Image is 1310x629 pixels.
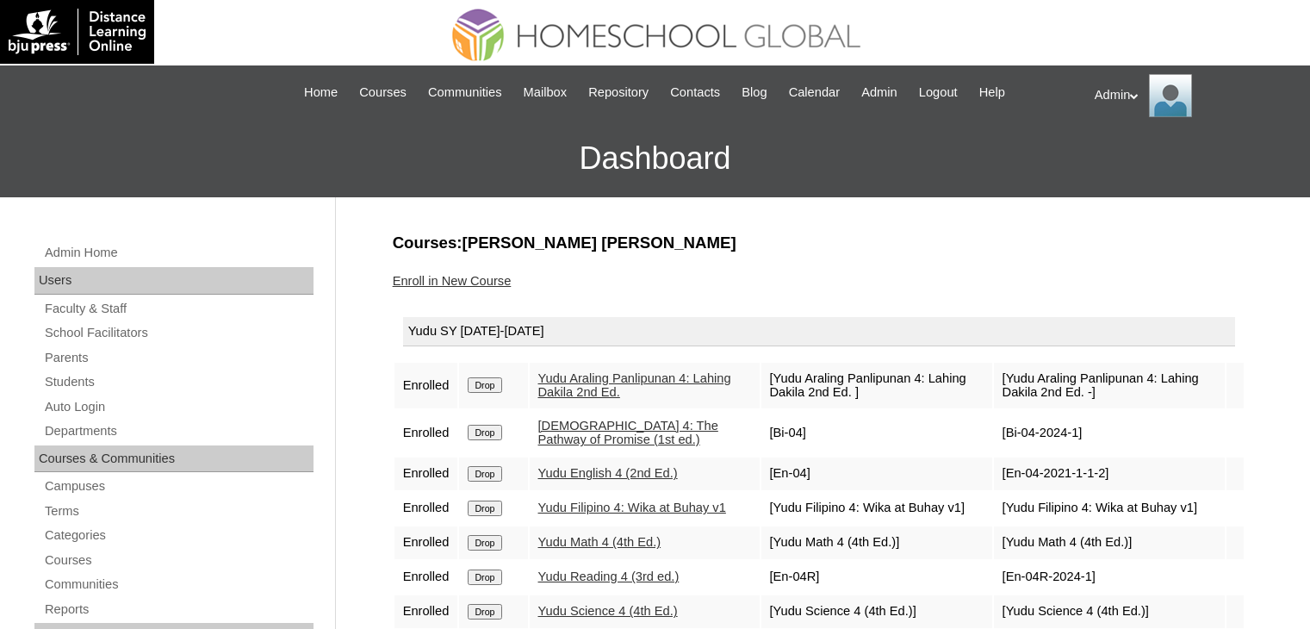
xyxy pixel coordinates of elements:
span: Help [979,83,1005,103]
a: Blog [733,83,775,103]
td: [En-04] [761,458,992,490]
td: Enrolled [394,526,458,559]
h3: Courses:[PERSON_NAME] [PERSON_NAME] [393,232,1245,254]
a: Enroll in New Course [393,274,512,288]
td: Enrolled [394,458,458,490]
div: Courses & Communities [34,445,314,473]
a: Yudu Reading 4 (3rd ed.) [538,570,680,583]
span: Admin [861,83,897,103]
span: Mailbox [524,83,568,103]
a: Admin [853,83,906,103]
a: Contacts [661,83,729,103]
td: [Yudu Araling Panlipunan 4: Lahing Dakila 2nd Ed. -] [994,363,1225,408]
td: [Yudu Filipino 4: Wika at Buhay v1] [761,492,992,525]
td: Enrolled [394,595,458,628]
td: Enrolled [394,492,458,525]
a: Students [43,371,314,393]
td: [Yudu Araling Panlipunan 4: Lahing Dakila 2nd Ed. ] [761,363,992,408]
td: [En-04R] [761,561,992,594]
a: Faculty & Staff [43,298,314,320]
span: Logout [919,83,958,103]
a: Yudu English 4 (2nd Ed.) [538,466,678,480]
td: [Yudu Math 4 (4th Ed.)] [994,526,1225,559]
a: Departments [43,420,314,442]
td: Enrolled [394,363,458,408]
a: Courses [43,550,314,571]
td: [Yudu Math 4 (4th Ed.)] [761,526,992,559]
td: [En-04R-2024-1] [994,561,1225,594]
a: Mailbox [515,83,576,103]
a: School Facilitators [43,322,314,344]
a: Campuses [43,476,314,497]
td: [Yudu Filipino 4: Wika at Buhay v1] [994,492,1225,525]
td: [Bi-04-2024-1] [994,410,1225,456]
span: Contacts [670,83,720,103]
a: Help [971,83,1014,103]
input: Drop [468,377,501,393]
td: [Yudu Science 4 (4th Ed.)] [994,595,1225,628]
span: Calendar [789,83,840,103]
td: Enrolled [394,410,458,456]
input: Drop [468,501,501,516]
input: Drop [468,466,501,482]
a: Terms [43,501,314,522]
span: Repository [588,83,649,103]
img: Admin Homeschool Global [1149,74,1192,117]
a: Home [295,83,346,103]
td: Enrolled [394,561,458,594]
a: Courses [351,83,415,103]
span: Courses [359,83,407,103]
a: Communities [419,83,511,103]
div: Admin [1095,74,1293,117]
a: [DEMOGRAPHIC_DATA] 4: The Pathway of Promise (1st ed.) [538,419,718,447]
a: Categories [43,525,314,546]
td: [En-04-2021-1-1-2] [994,458,1225,490]
input: Drop [468,604,501,620]
span: Home [304,83,338,103]
a: Reports [43,599,314,620]
a: Parents [43,347,314,369]
a: Yudu Science 4 (4th Ed.) [538,604,678,618]
span: Blog [742,83,767,103]
a: Yudu Math 4 (4th Ed.) [538,535,661,549]
a: Repository [580,83,657,103]
a: Auto Login [43,396,314,418]
img: logo-white.png [9,9,146,55]
td: [Yudu Science 4 (4th Ed.)] [761,595,992,628]
input: Drop [468,570,501,585]
div: Yudu SY [DATE]-[DATE] [403,317,1235,346]
h3: Dashboard [9,120,1301,197]
a: Logout [910,83,966,103]
a: Yudu Filipino 4: Wika at Buhay v1 [538,501,726,514]
div: Users [34,267,314,295]
a: Admin Home [43,242,314,264]
a: Communities [43,574,314,595]
a: Yudu Araling Panlipunan 4: Lahing Dakila 2nd Ed. [538,371,731,400]
span: Communities [428,83,502,103]
input: Drop [468,535,501,551]
td: [Bi-04] [761,410,992,456]
a: Calendar [780,83,848,103]
input: Drop [468,425,501,440]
